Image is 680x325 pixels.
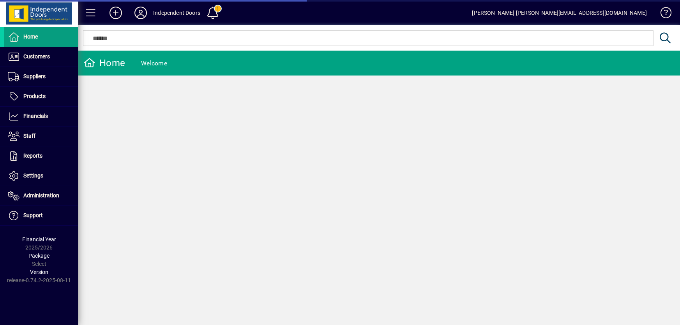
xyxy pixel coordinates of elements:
div: Welcome [141,57,167,70]
span: Version [30,269,48,275]
a: Staff [4,126,78,146]
span: Home [23,33,38,40]
span: Package [28,253,49,259]
a: Support [4,206,78,225]
a: Settings [4,166,78,186]
a: Suppliers [4,67,78,86]
span: Products [23,93,46,99]
div: [PERSON_NAME] [PERSON_NAME][EMAIL_ADDRESS][DOMAIN_NAME] [472,7,647,19]
span: Reports [23,153,42,159]
a: Knowledge Base [655,2,670,27]
a: Reports [4,146,78,166]
span: Customers [23,53,50,60]
button: Add [103,6,128,20]
a: Products [4,87,78,106]
button: Profile [128,6,153,20]
span: Suppliers [23,73,46,79]
span: Support [23,212,43,218]
span: Administration [23,192,59,199]
a: Financials [4,107,78,126]
span: Financial Year [22,236,56,242]
a: Administration [4,186,78,206]
span: Settings [23,172,43,179]
span: Financials [23,113,48,119]
div: Independent Doors [153,7,200,19]
a: Customers [4,47,78,67]
div: Home [84,57,125,69]
span: Staff [23,133,35,139]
